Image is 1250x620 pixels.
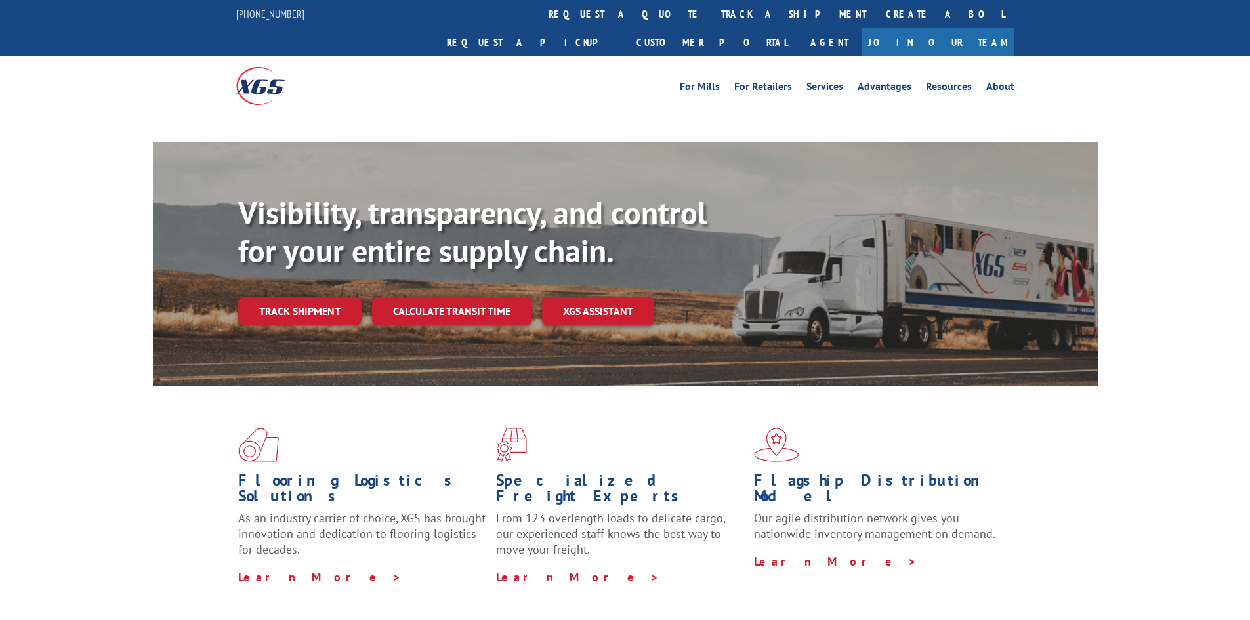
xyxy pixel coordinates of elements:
a: Learn More > [238,569,402,585]
a: Learn More > [496,569,659,585]
span: As an industry carrier of choice, XGS has brought innovation and dedication to flooring logistics... [238,510,486,557]
p: From 123 overlength loads to delicate cargo, our experienced staff knows the best way to move you... [496,510,744,569]
a: Services [806,81,843,96]
a: Agent [797,28,862,56]
a: Advantages [858,81,911,96]
a: Customer Portal [627,28,797,56]
a: For Mills [680,81,720,96]
h1: Specialized Freight Experts [496,472,744,510]
a: Resources [926,81,972,96]
h1: Flagship Distribution Model [754,472,1002,510]
img: xgs-icon-total-supply-chain-intelligence-red [238,428,279,462]
a: Track shipment [238,297,362,325]
a: About [986,81,1014,96]
a: [PHONE_NUMBER] [236,7,304,20]
span: Our agile distribution network gives you nationwide inventory management on demand. [754,510,995,541]
a: Request a pickup [437,28,627,56]
a: Join Our Team [862,28,1014,56]
a: Learn More > [754,554,917,569]
a: For Retailers [734,81,792,96]
b: Visibility, transparency, and control for your entire supply chain. [238,192,707,271]
a: XGS ASSISTANT [542,297,654,325]
h1: Flooring Logistics Solutions [238,472,486,510]
img: xgs-icon-flagship-distribution-model-red [754,428,799,462]
img: xgs-icon-focused-on-flooring-red [496,428,527,462]
a: Calculate transit time [372,297,531,325]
